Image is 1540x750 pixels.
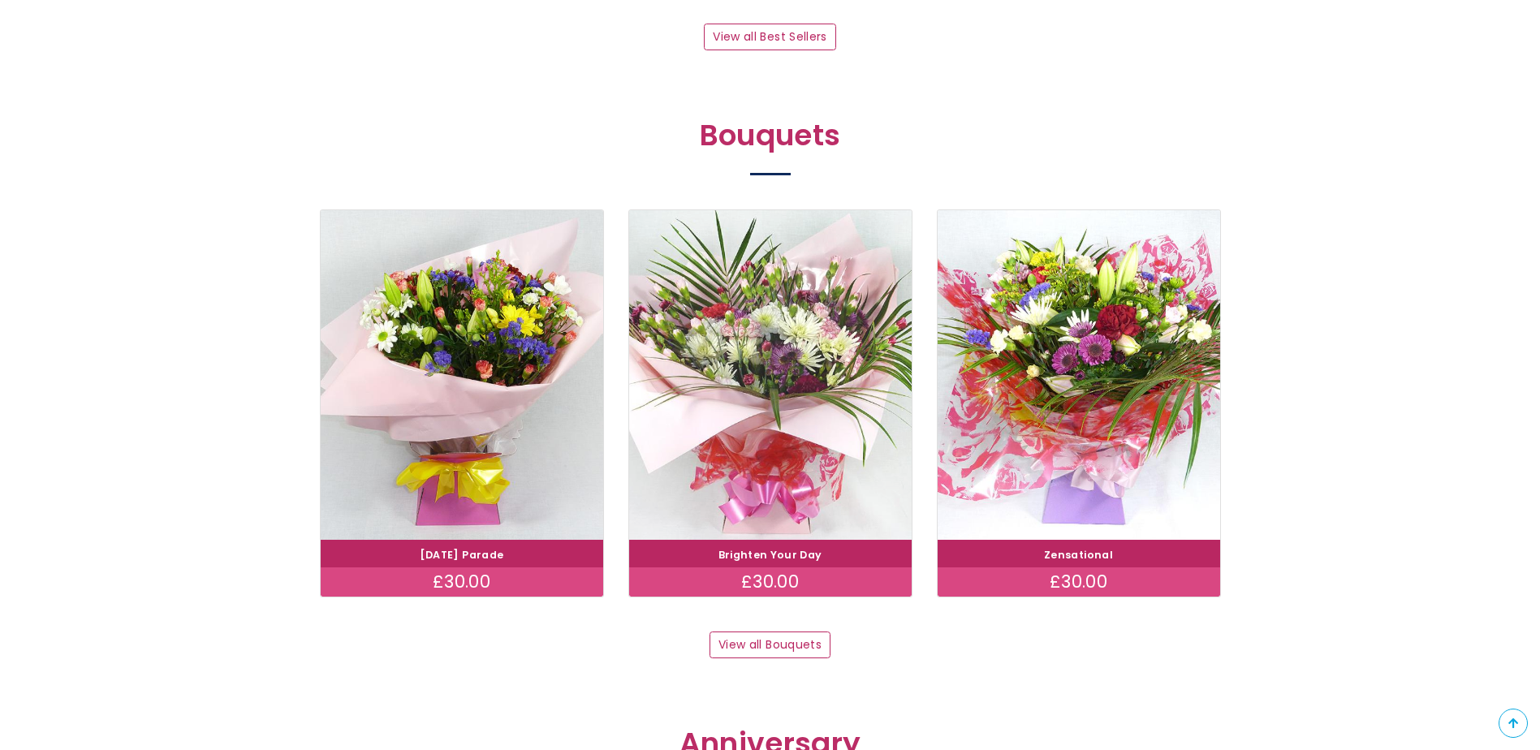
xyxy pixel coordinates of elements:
img: Brighten Your Day [611,192,929,559]
div: £30.00 [629,567,912,597]
a: View all Best Sellers [704,24,836,51]
img: Carnival Parade [321,210,603,540]
a: Zensational [1044,548,1113,562]
a: Brighten Your Day [718,548,822,562]
div: £30.00 [321,567,603,597]
h2: Bouquets [417,119,1124,162]
a: [DATE] Parade [420,548,504,562]
img: Zensational [938,210,1220,540]
a: View all Bouquets [710,631,831,659]
div: £30.00 [938,567,1220,597]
